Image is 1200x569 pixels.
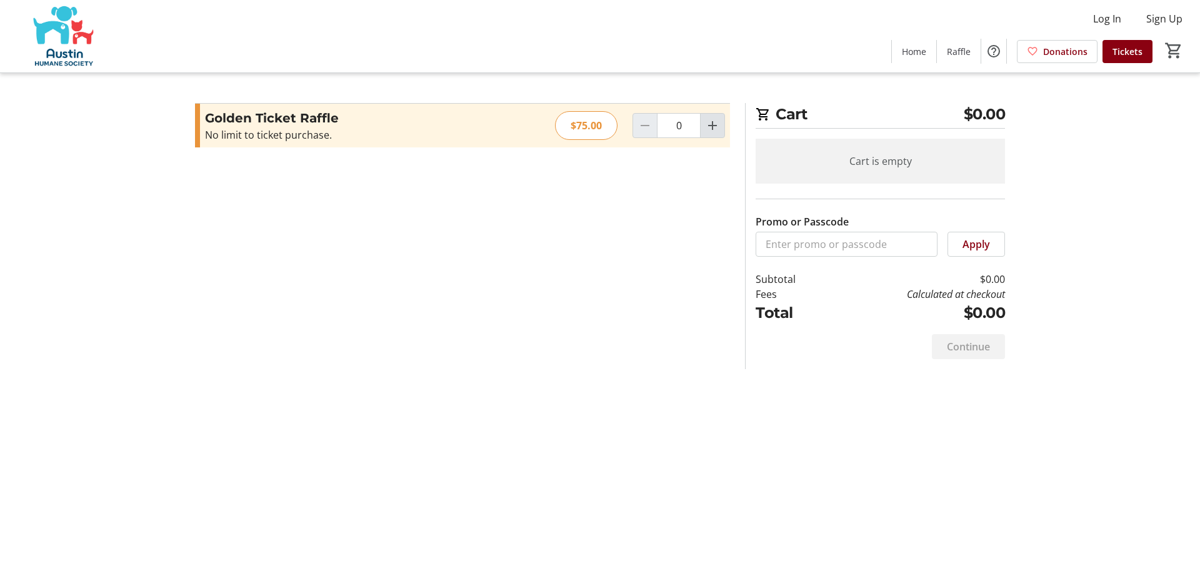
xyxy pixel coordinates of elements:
a: Tickets [1102,40,1152,63]
span: Sign Up [1146,11,1182,26]
span: Apply [962,237,990,252]
td: Calculated at checkout [828,287,1005,302]
button: Increment by one [701,114,724,137]
h2: Cart [756,103,1005,129]
input: Enter promo or passcode [756,232,937,257]
button: Cart [1162,39,1185,62]
div: No limit to ticket purchase. [205,127,478,142]
span: $0.00 [964,103,1006,126]
td: $0.00 [828,302,1005,324]
span: Home [902,45,926,58]
td: $0.00 [828,272,1005,287]
div: Cart is empty [756,139,1005,184]
button: Help [981,39,1006,64]
a: Home [892,40,936,63]
a: Donations [1017,40,1097,63]
button: Sign Up [1136,9,1192,29]
td: Fees [756,287,828,302]
a: Raffle [937,40,981,63]
span: Raffle [947,45,971,58]
button: Log In [1083,9,1131,29]
span: Donations [1043,45,1087,58]
span: Log In [1093,11,1121,26]
td: Total [756,302,828,324]
button: Apply [947,232,1005,257]
input: Golden Ticket Raffle Quantity [657,113,701,138]
span: Tickets [1112,45,1142,58]
div: $75.00 [555,111,617,140]
img: Austin Humane Society's Logo [7,5,119,67]
h3: Golden Ticket Raffle [205,109,478,127]
td: Subtotal [756,272,828,287]
label: Promo or Passcode [756,214,849,229]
